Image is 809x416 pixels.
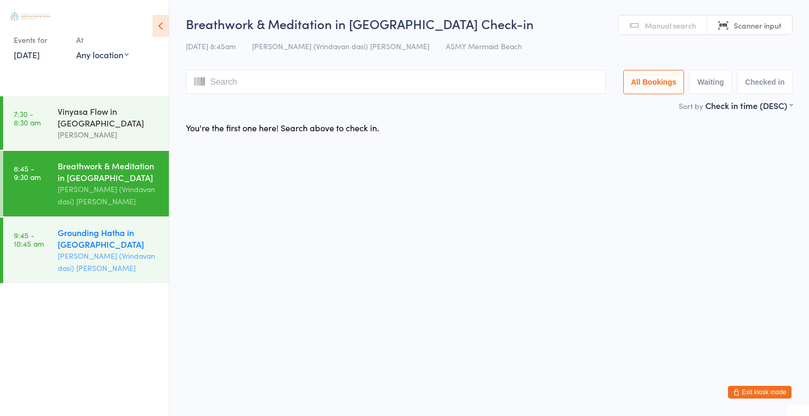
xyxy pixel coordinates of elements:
[679,101,703,111] label: Sort by
[76,31,129,49] div: At
[14,31,66,49] div: Events for
[186,15,793,32] h2: Breathwork & Meditation in [GEOGRAPHIC_DATA] Check-in
[14,49,40,60] a: [DATE]
[14,164,41,181] time: 8:45 - 9:30 am
[689,70,732,94] button: Waiting
[446,41,522,51] span: ASMY Mermaid Beach
[58,129,160,141] div: [PERSON_NAME]
[76,49,129,60] div: Any location
[705,100,793,111] div: Check in time (DESC)
[58,183,160,207] div: [PERSON_NAME] (Vrindavan dasi) [PERSON_NAME]
[737,70,793,94] button: Checked in
[11,12,50,21] img: Australian School of Meditation & Yoga (Gold Coast)
[3,151,169,216] a: 8:45 -9:30 amBreathwork & Meditation in [GEOGRAPHIC_DATA][PERSON_NAME] (Vrindavan dasi) [PERSON_N...
[728,386,792,399] button: Exit kiosk mode
[58,105,160,129] div: Vinyasa Flow in [GEOGRAPHIC_DATA]
[623,70,685,94] button: All Bookings
[252,41,429,51] span: [PERSON_NAME] (Vrindavan dasi) [PERSON_NAME]
[58,227,160,250] div: Grounding Hatha in [GEOGRAPHIC_DATA]
[58,160,160,183] div: Breathwork & Meditation in [GEOGRAPHIC_DATA]
[14,110,41,126] time: 7:30 - 8:30 am
[186,122,379,133] div: You're the first one here! Search above to check in.
[14,231,44,248] time: 9:45 - 10:45 am
[645,20,696,31] span: Manual search
[3,96,169,150] a: 7:30 -8:30 amVinyasa Flow in [GEOGRAPHIC_DATA][PERSON_NAME]
[186,41,236,51] span: [DATE] 8:45am
[186,70,606,94] input: Search
[3,218,169,283] a: 9:45 -10:45 amGrounding Hatha in [GEOGRAPHIC_DATA][PERSON_NAME] (Vrindavan dasi) [PERSON_NAME]
[58,250,160,274] div: [PERSON_NAME] (Vrindavan dasi) [PERSON_NAME]
[734,20,781,31] span: Scanner input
